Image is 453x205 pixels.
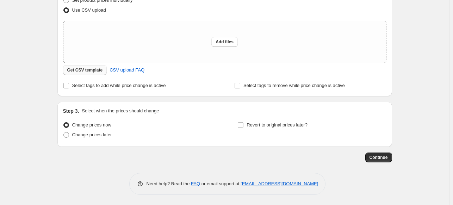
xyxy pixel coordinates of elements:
[211,37,238,47] button: Add files
[63,65,107,75] button: Get CSV template
[63,107,79,114] h2: Step 3.
[72,122,111,128] span: Change prices now
[67,67,103,73] span: Get CSV template
[365,153,392,162] button: Continue
[72,83,166,88] span: Select tags to add while price change is active
[241,181,318,186] a: [EMAIL_ADDRESS][DOMAIN_NAME]
[200,181,241,186] span: or email support at
[105,64,149,76] a: CSV upload FAQ
[72,7,106,13] span: Use CSV upload
[191,181,200,186] a: FAQ
[216,39,234,45] span: Add files
[82,107,159,114] p: Select when the prices should change
[243,83,345,88] span: Select tags to remove while price change is active
[72,132,112,137] span: Change prices later
[147,181,191,186] span: Need help? Read the
[110,67,144,74] span: CSV upload FAQ
[370,155,388,160] span: Continue
[247,122,308,128] span: Revert to original prices later?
